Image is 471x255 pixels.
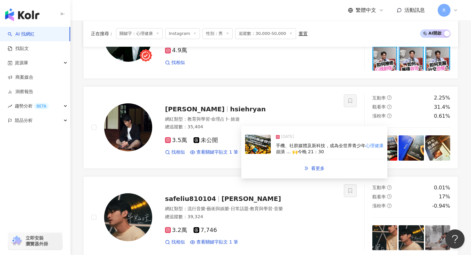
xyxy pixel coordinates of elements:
[445,229,465,249] iframe: Help Scout Beacon - Open
[281,134,294,140] span: [DATE]
[372,203,386,208] span: 漲粉率
[194,227,217,234] span: 7,746
[8,74,33,81] a: 商案媒合
[230,105,266,113] span: hsiehryan
[165,47,187,54] span: 4.9萬
[231,116,240,122] span: 旅遊
[8,104,12,108] span: rise
[34,103,49,109] div: BETA
[387,95,392,100] span: question-circle
[439,193,450,200] div: 17%
[250,206,272,211] span: 教育與學習
[165,227,187,234] span: 3.2萬
[432,203,450,210] div: -0.94%
[387,105,392,109] span: question-circle
[171,149,185,155] span: 找相似
[372,113,386,118] span: 漲粉率
[297,162,331,175] a: double-right看更多
[187,116,210,122] span: 教育與學習
[8,31,35,37] a: searchAI 找網紅
[372,104,386,109] span: 觀看率
[171,60,185,66] span: 找相似
[165,206,336,212] div: 網紅類型 ：
[442,7,446,14] span: R
[190,149,238,155] a: 查看關鍵字貼文 1 筆
[26,235,48,247] span: 立即安裝 瀏覽器外掛
[372,194,386,199] span: 觀看率
[104,103,152,151] img: KOL Avatar
[272,206,274,211] span: ·
[245,135,271,154] img: post-image
[207,206,229,211] span: 藝術與娛樂
[276,143,366,148] span: 手機、社群媒體及新科技，成為全世界青少年
[165,28,200,39] span: Instagram
[311,166,325,171] span: 看更多
[5,8,39,21] img: logo
[104,193,152,241] img: KOL Avatar
[165,137,187,144] span: 3.5萬
[425,135,450,160] img: post-image
[235,28,296,39] span: 追蹤數：30,000-50,000
[387,185,392,190] span: question-circle
[366,143,384,148] mark: 心理健康
[165,124,336,130] div: 總追蹤數 ： 35,404
[304,166,309,171] span: double-right
[372,95,386,100] span: 互動率
[187,206,205,211] span: 流行音樂
[399,135,424,160] img: post-image
[434,184,450,191] div: 0.01%
[8,45,29,52] a: 找貼文
[165,149,185,155] a: 找相似
[387,194,392,199] span: question-circle
[387,114,392,118] span: question-circle
[116,28,163,39] span: 關鍵字：心理健康
[165,105,225,113] span: [PERSON_NAME]
[194,137,218,144] span: 未公開
[15,113,33,128] span: 競品分析
[372,185,386,190] span: 互動率
[10,236,23,246] img: chrome extension
[434,104,450,111] div: 31.4%
[83,86,458,169] a: KOL Avatar[PERSON_NAME]hsiehryan網紅類型：教育與學習·命理占卜·旅遊總追蹤數：35,4043.5萬未公開找相似查看關鍵字貼文 1 筆互動率question-cir...
[229,206,230,211] span: ·
[399,225,424,250] img: post-image
[387,203,392,208] span: question-circle
[399,46,424,71] img: post-image
[171,239,185,245] span: 找相似
[372,225,397,250] img: post-image
[8,232,62,250] a: chrome extension立即安裝 瀏覽器外掛
[276,149,324,154] span: 崩潰 … 🙌今晚 21：30
[15,56,28,70] span: 資源庫
[8,89,33,95] a: 洞察報告
[404,7,425,13] span: 活動訊息
[231,206,249,211] span: 日常話題
[274,206,283,211] span: 音樂
[229,116,230,122] span: ·
[356,7,376,14] span: 繁體中文
[202,28,233,39] span: 性別：男
[196,239,238,245] span: 查看關鍵字貼文 1 筆
[165,195,216,203] span: safeliu810104
[434,113,450,120] div: 0.61%
[91,31,113,36] span: 正在搜尋 ：
[425,46,450,71] img: post-image
[165,60,185,66] a: 找相似
[165,214,336,220] div: 總追蹤數 ： 39,324
[165,239,185,245] a: 找相似
[425,225,450,250] img: post-image
[249,206,250,211] span: ·
[15,99,49,113] span: 趨勢分析
[299,31,308,36] div: 重置
[190,239,238,245] a: 查看關鍵字貼文 1 筆
[372,46,397,71] img: post-image
[205,206,207,211] span: ·
[221,195,281,203] span: [PERSON_NAME]
[210,116,211,122] span: ·
[196,149,238,155] span: 查看關鍵字貼文 1 筆
[434,94,450,101] div: 2.25%
[211,116,229,122] span: 命理占卜
[165,116,336,123] div: 網紅類型 ：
